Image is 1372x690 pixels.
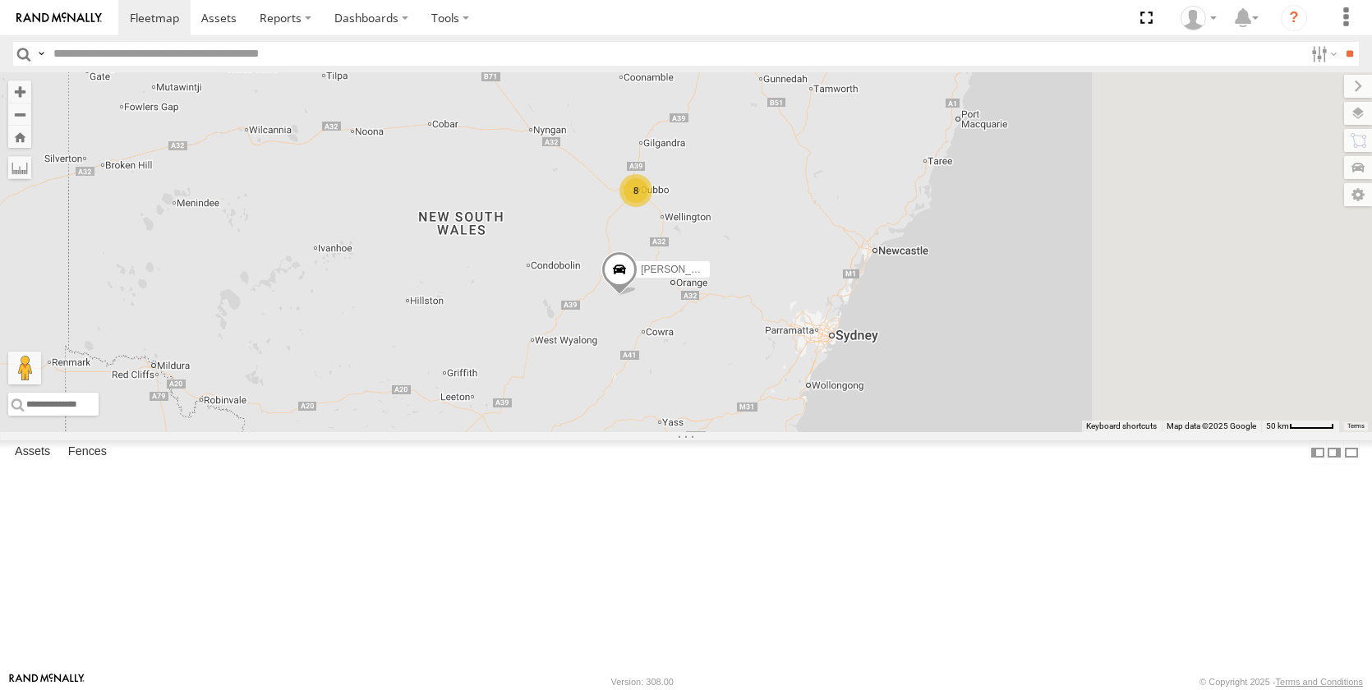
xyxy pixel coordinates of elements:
button: Zoom out [8,103,31,126]
label: Map Settings [1344,183,1372,206]
span: Map data ©2025 Google [1167,421,1256,430]
label: Search Query [35,42,48,66]
label: Assets [7,441,58,464]
button: Map scale: 50 km per 51 pixels [1261,421,1339,432]
button: Drag Pegman onto the map to open Street View [8,352,41,384]
button: Keyboard shortcuts [1086,421,1157,432]
div: Jake Allan [1175,6,1222,30]
a: Terms and Conditions [1276,677,1363,687]
label: Search Filter Options [1305,42,1340,66]
label: Measure [8,156,31,179]
div: © Copyright 2025 - [1199,677,1363,687]
span: 50 km [1266,421,1289,430]
a: Terms (opens in new tab) [1347,423,1365,430]
div: Version: 308.00 [611,677,674,687]
button: Zoom Home [8,126,31,148]
div: 8 [619,174,652,207]
img: rand-logo.svg [16,12,102,24]
label: Hide Summary Table [1343,440,1360,464]
label: Fences [60,441,115,464]
i: ? [1281,5,1307,31]
label: Dock Summary Table to the Right [1326,440,1342,464]
button: Zoom in [8,80,31,103]
span: [PERSON_NAME] [641,264,722,275]
label: Dock Summary Table to the Left [1310,440,1326,464]
a: Visit our Website [9,674,85,690]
